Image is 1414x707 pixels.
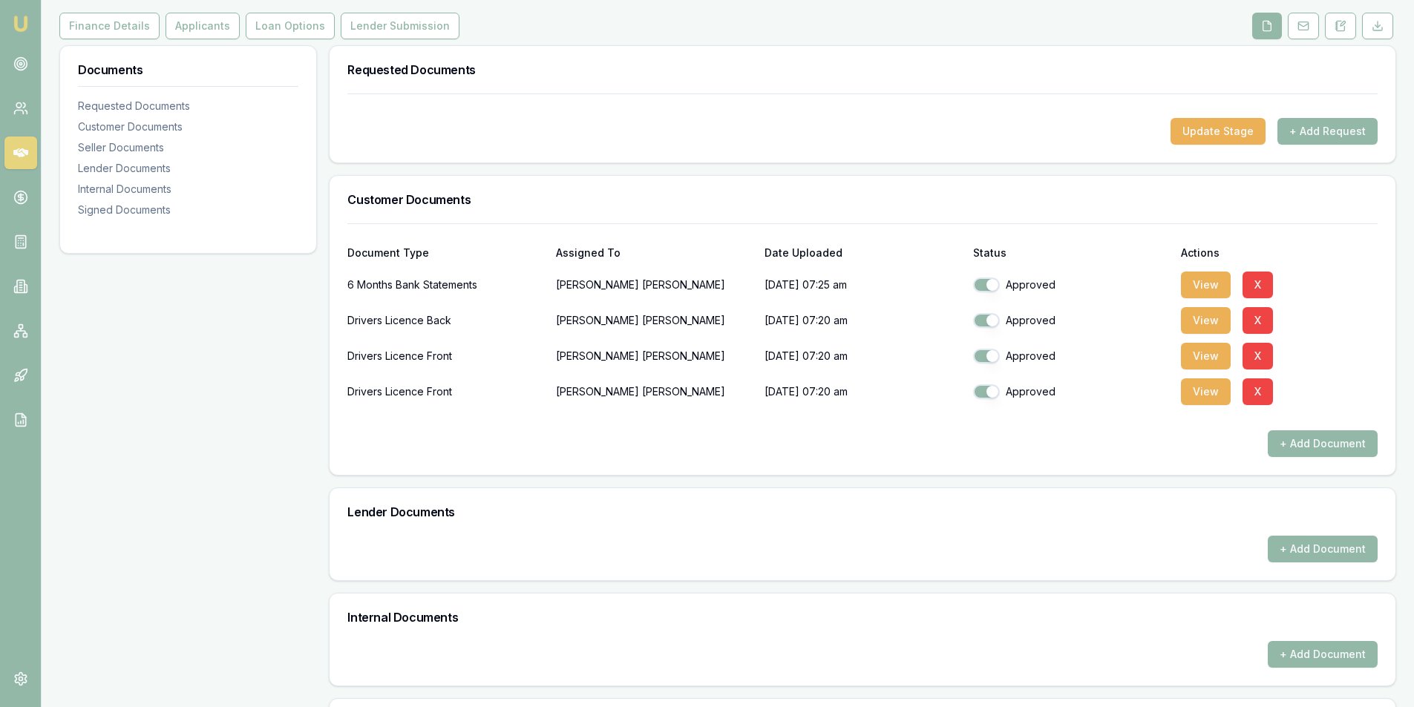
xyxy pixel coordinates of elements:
p: [PERSON_NAME] [PERSON_NAME] [556,377,753,407]
button: X [1243,378,1273,405]
div: Lender Documents [78,161,298,176]
div: Signed Documents [78,203,298,217]
p: [DATE] 07:20 am [765,341,961,371]
button: View [1181,272,1231,298]
button: View [1181,307,1231,334]
p: [DATE] 07:25 am [765,270,961,300]
h3: Documents [78,64,298,76]
div: Approved [973,277,1170,292]
h3: Customer Documents [347,194,1378,205]
h3: Internal Documents [347,611,1378,623]
a: Loan Options [243,13,338,39]
div: Customer Documents [78,119,298,134]
button: Update Stage [1171,118,1266,145]
button: Lender Submission [341,13,459,39]
a: Finance Details [59,13,163,39]
img: emu-icon-u.png [12,15,30,33]
div: Seller Documents [78,140,298,155]
button: X [1243,343,1273,369]
button: + Add Document [1268,641,1378,668]
p: [DATE] 07:20 am [765,306,961,335]
p: [PERSON_NAME] [PERSON_NAME] [556,341,753,371]
button: View [1181,378,1231,405]
p: [DATE] 07:20 am [765,377,961,407]
button: + Add Document [1268,536,1378,562]
button: Loan Options [246,13,335,39]
div: Approved [973,313,1170,328]
div: Approved [973,384,1170,399]
div: Actions [1181,248,1378,258]
h3: Requested Documents [347,64,1378,76]
a: Lender Submission [338,13,462,39]
p: [PERSON_NAME] [PERSON_NAME] [556,270,753,300]
h3: Lender Documents [347,506,1378,518]
button: Finance Details [59,13,160,39]
div: Approved [973,349,1170,364]
div: Requested Documents [78,99,298,114]
button: View [1181,343,1231,369]
div: Drivers Licence Front [347,377,544,407]
button: Applicants [166,13,240,39]
div: Assigned To [556,248,753,258]
div: Drivers Licence Back [347,306,544,335]
p: [PERSON_NAME] [PERSON_NAME] [556,306,753,335]
button: X [1243,272,1273,298]
button: X [1243,307,1273,334]
div: 6 Months Bank Statements [347,270,544,300]
button: + Add Document [1268,430,1378,457]
div: Internal Documents [78,182,298,197]
div: Drivers Licence Front [347,341,544,371]
div: Status [973,248,1170,258]
div: Date Uploaded [765,248,961,258]
div: Document Type [347,248,544,258]
button: + Add Request [1277,118,1378,145]
a: Applicants [163,13,243,39]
